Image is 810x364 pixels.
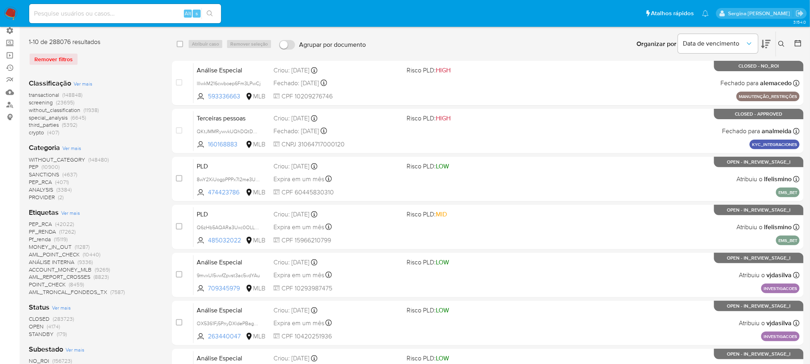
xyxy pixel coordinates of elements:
[202,8,218,19] button: search-icon
[196,10,198,17] span: s
[793,19,806,25] span: 3.154.0
[29,8,221,19] input: Pesquise usuários ou casos...
[796,9,804,18] a: Sair
[702,10,709,17] a: Notificações
[728,10,793,17] p: sergina.neta@mercadolivre.com
[185,10,191,17] span: Alt
[651,9,694,18] span: Atalhos rápidos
